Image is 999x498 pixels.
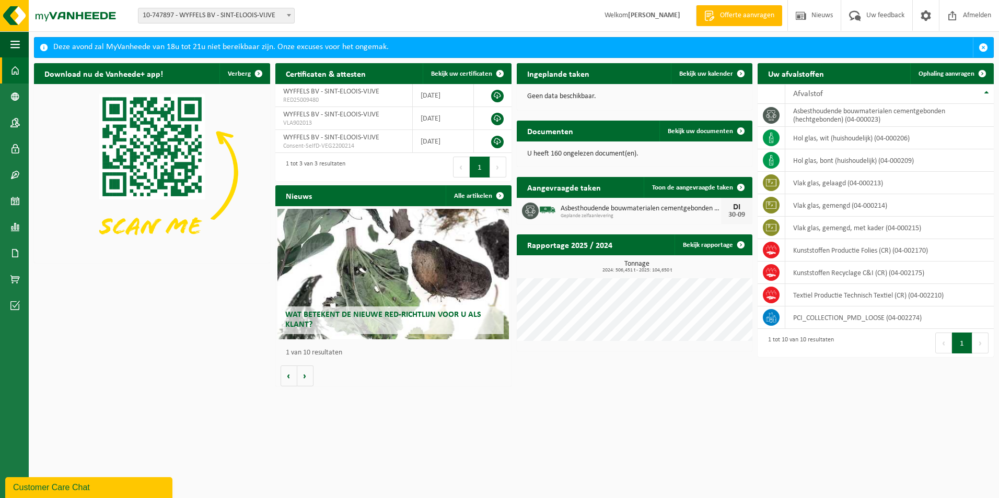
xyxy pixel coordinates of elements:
[763,331,834,354] div: 1 tot 10 van 10 resultaten
[285,311,481,329] span: Wat betekent de nieuwe RED-richtlijn voor u als klant?
[527,93,742,100] p: Geen data beschikbaar.
[675,234,751,255] a: Bekijk rapportage
[286,349,506,357] p: 1 van 10 resultaten
[490,157,506,177] button: Next
[446,185,510,206] a: Alle artikelen
[539,201,556,219] img: BL-SO-LV
[431,70,492,77] span: Bekijk uw certificaten
[726,211,747,219] div: 30-09
[696,5,782,26] a: Offerte aanvragen
[793,90,823,98] span: Afvalstof
[758,63,834,84] h2: Uw afvalstoffen
[517,234,623,255] h2: Rapportage 2025 / 2024
[517,63,600,84] h2: Ingeplande taken
[785,194,994,217] td: vlak glas, gemengd (04-000214)
[659,121,751,141] a: Bekijk uw documenten
[668,128,733,135] span: Bekijk uw documenten
[517,121,584,141] h2: Documenten
[785,239,994,262] td: Kunststoffen Productie Folies (CR) (04-002170)
[785,217,994,239] td: vlak glas, gemengd, met kader (04-000215)
[470,157,490,177] button: 1
[297,365,313,386] button: Volgende
[679,70,733,77] span: Bekijk uw kalender
[5,475,175,498] iframe: chat widget
[413,107,474,130] td: [DATE]
[972,333,989,353] button: Next
[522,260,753,273] h3: Tonnage
[228,70,251,77] span: Verberg
[527,150,742,158] p: U heeft 160 ongelezen document(en).
[283,88,379,96] span: WYFFELS BV - SINT-ELOOIS-VIJVE
[522,268,753,273] span: 2024: 506,451 t - 2025: 104,650 t
[935,333,952,353] button: Previous
[219,63,269,84] button: Verberg
[283,142,404,150] span: Consent-SelfD-VEG2200214
[281,156,345,179] div: 1 tot 3 van 3 resultaten
[283,96,404,104] span: RED25009480
[413,84,474,107] td: [DATE]
[726,203,747,211] div: DI
[138,8,295,23] span: 10-747897 - WYFFELS BV - SINT-ELOOIS-VIJVE
[919,70,974,77] span: Ophaling aanvragen
[517,177,611,197] h2: Aangevraagde taken
[785,172,994,194] td: vlak glas, gelaagd (04-000213)
[717,10,777,21] span: Offerte aanvragen
[453,157,470,177] button: Previous
[785,104,994,127] td: asbesthoudende bouwmaterialen cementgebonden (hechtgebonden) (04-000023)
[283,119,404,127] span: VLA902013
[671,63,751,84] a: Bekijk uw kalender
[910,63,993,84] a: Ophaling aanvragen
[628,11,680,19] strong: [PERSON_NAME]
[785,262,994,284] td: Kunststoffen Recyclage C&I (CR) (04-002175)
[34,84,270,261] img: Download de VHEPlus App
[275,185,322,206] h2: Nieuws
[644,177,751,198] a: Toon de aangevraagde taken
[281,365,297,386] button: Vorige
[785,149,994,172] td: hol glas, bont (huishoudelijk) (04-000209)
[138,8,294,23] span: 10-747897 - WYFFELS BV - SINT-ELOOIS-VIJVE
[277,209,509,339] a: Wat betekent de nieuwe RED-richtlijn voor u als klant?
[413,130,474,153] td: [DATE]
[785,306,994,329] td: PCI_COLLECTION_PMD_LOOSE (04-002274)
[283,134,379,141] span: WYFFELS BV - SINT-ELOOIS-VIJVE
[53,38,973,57] div: Deze avond zal MyVanheede van 18u tot 21u niet bereikbaar zijn. Onze excuses voor het ongemak.
[34,63,173,84] h2: Download nu de Vanheede+ app!
[785,127,994,149] td: hol glas, wit (huishoudelijk) (04-000206)
[561,205,722,213] span: Asbesthoudende bouwmaterialen cementgebonden (hechtgebonden)
[785,284,994,306] td: Textiel Productie Technisch Textiel (CR) (04-002210)
[652,184,733,191] span: Toon de aangevraagde taken
[283,111,379,118] span: WYFFELS BV - SINT-ELOOIS-VIJVE
[952,333,972,353] button: 1
[275,63,376,84] h2: Certificaten & attesten
[561,213,722,219] span: Geplande zelfaanlevering
[423,63,510,84] a: Bekijk uw certificaten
